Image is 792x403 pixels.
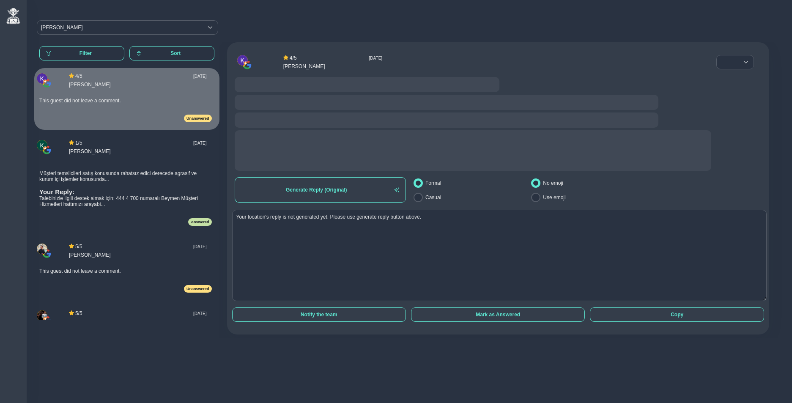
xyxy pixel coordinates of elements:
img: Reviewer Picture [237,55,248,66]
div: This guest did not leave a comment. [39,268,212,280]
span: Unanswered [184,115,212,122]
span: Notify the team [239,312,399,318]
img: Reviewer Picture [37,73,47,84]
label: Casual [425,195,441,200]
span: Sort [144,50,208,56]
textarea: Your location's reply is not generated yet. Please use generate reply button above. [232,210,767,301]
span: 1 / 5 [75,140,82,146]
span: Tolga Er [69,319,88,325]
button: Filter [39,46,124,60]
span: Copy [597,312,757,318]
div: This guest did not leave a comment. [39,98,212,110]
img: Reviewer Picture [37,310,47,321]
label: Formal [425,180,441,186]
label: No emoji [543,180,563,186]
button: Sort [129,46,214,60]
span: [PERSON_NAME] [69,148,111,154]
span: [PERSON_NAME] [283,63,325,69]
span: Filter [54,50,118,56]
span: 5 / 5 [75,244,82,249]
small: [DATE] [193,74,206,79]
span: 4 / 5 [75,73,82,79]
img: Reviewer Source [242,60,252,70]
button: Copy [590,307,764,322]
small: [DATE] [193,244,206,249]
button: Notify the team [232,307,406,322]
img: ReviewElf Logo [6,8,21,25]
img: Reviewer Source [41,248,52,259]
div: [PERSON_NAME] [41,25,83,30]
span: [PERSON_NAME] [69,252,111,258]
span: Answered [188,218,211,226]
div: Talebinizle ilgili destek almak için; 444 4 700 numaralı Beymen Müşteri Hizmetleri hattımızı aray... [39,164,212,213]
img: Reviewer Picture [37,140,47,151]
span: 4 / 5 [290,55,297,61]
small: [DATE] [369,56,382,60]
span: [PERSON_NAME] [69,82,111,88]
img: Reviewer Source [41,145,52,155]
span: Mark as Answered [414,312,582,318]
img: Reviewer Picture [37,244,47,254]
span: 5 / 5 [75,310,82,316]
b: Your Reply : [39,188,74,195]
div: Select a location [203,21,218,34]
span: Müşteri temsilcileri satış konusunda rahatsız edici derecede agrasif ve kurum içi işlemler konusu... [39,170,197,182]
img: Reviewer Source [41,78,52,88]
span: Unanswered [184,285,212,293]
span: Generate Reply (Original) [241,187,392,193]
button: Mark as Answered [411,307,585,322]
button: Generate Reply (Original) [235,177,406,203]
small: [DATE] [193,141,206,145]
label: Use emoji [543,195,565,200]
small: [DATE] [193,311,206,316]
